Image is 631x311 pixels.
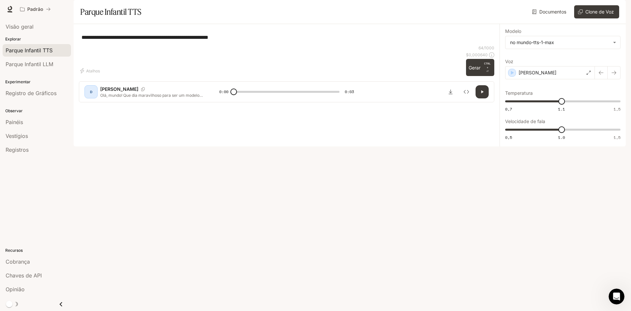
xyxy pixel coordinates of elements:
font: Documentos [539,9,566,14]
font: 0,000640 [469,52,488,57]
font: 0:00 [219,89,228,94]
button: Copiar ID de voz [138,87,148,91]
font: / [483,45,485,50]
font: Velocidade de fala [505,118,545,124]
font: 0:03 [345,89,354,94]
font: Modelo [505,28,521,34]
font: 1.0 [558,135,565,140]
font: no mundo-tts-1-max [510,39,554,45]
button: Todos os espaços de trabalho [17,3,54,16]
font: Gerar [469,65,480,70]
font: ⏎ [486,70,489,73]
iframe: Chat ao vivo do Intercom [609,289,624,304]
font: Olá, mundo! Que dia maravilhoso para ser um modelo de texto para fala! [100,93,203,103]
font: Voz [505,59,513,64]
button: Inspecionar [460,85,473,98]
button: Atalhos [79,65,103,76]
font: 0,7 [505,106,512,112]
button: GerarCTRL +⏎ [466,59,494,76]
font: Clone de Voz [585,9,614,14]
font: Padrão [27,6,43,12]
a: Documentos [531,5,569,18]
font: 1,5 [614,106,620,112]
font: 1,5 [614,135,620,140]
font: 1000 [485,45,494,50]
font: [PERSON_NAME] [100,86,138,92]
font: 0,5 [505,135,512,140]
font: 64 [479,45,483,50]
font: $ [466,52,469,57]
div: no mundo-tts-1-max [505,36,620,49]
font: Atalhos [86,68,100,73]
button: Clone de Voz [574,5,619,18]
font: D [90,90,92,94]
font: CTRL + [484,62,491,69]
font: 1.1 [558,106,565,112]
font: [PERSON_NAME] [519,70,556,75]
font: Parque Infantil TTS [80,7,141,17]
font: Temperatura [505,90,533,96]
button: Baixar áudio [444,85,457,98]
